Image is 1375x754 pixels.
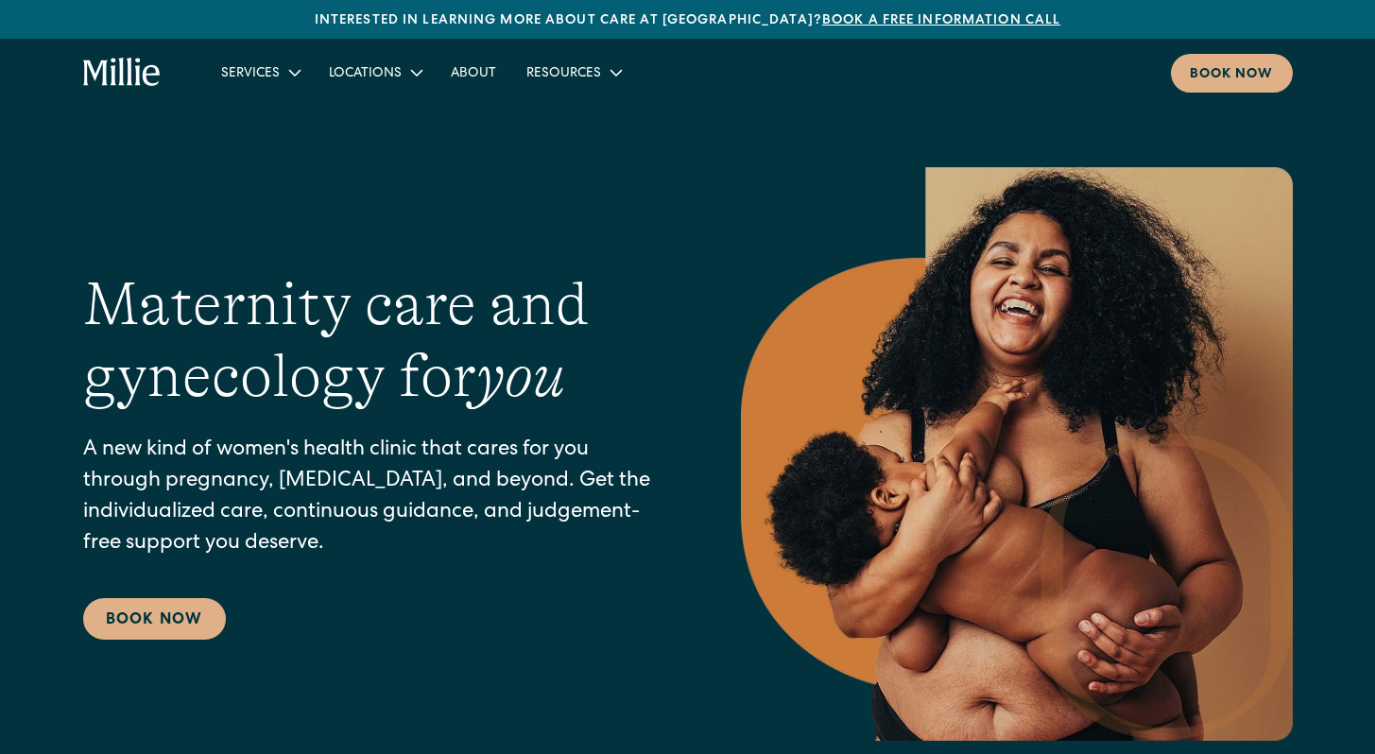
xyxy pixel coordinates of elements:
[206,57,314,88] div: Services
[314,57,436,88] div: Locations
[526,64,601,84] div: Resources
[1171,54,1293,93] a: Book now
[476,342,565,410] em: you
[83,58,162,88] a: home
[1190,65,1274,85] div: Book now
[329,64,402,84] div: Locations
[436,57,511,88] a: About
[822,14,1060,27] a: Book a free information call
[741,167,1293,741] img: Smiling mother with her baby in arms, celebrating body positivity and the nurturing bond of postp...
[511,57,635,88] div: Resources
[83,268,665,414] h1: Maternity care and gynecology for
[83,436,665,560] p: A new kind of women's health clinic that cares for you through pregnancy, [MEDICAL_DATA], and bey...
[221,64,280,84] div: Services
[83,598,226,640] a: Book Now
